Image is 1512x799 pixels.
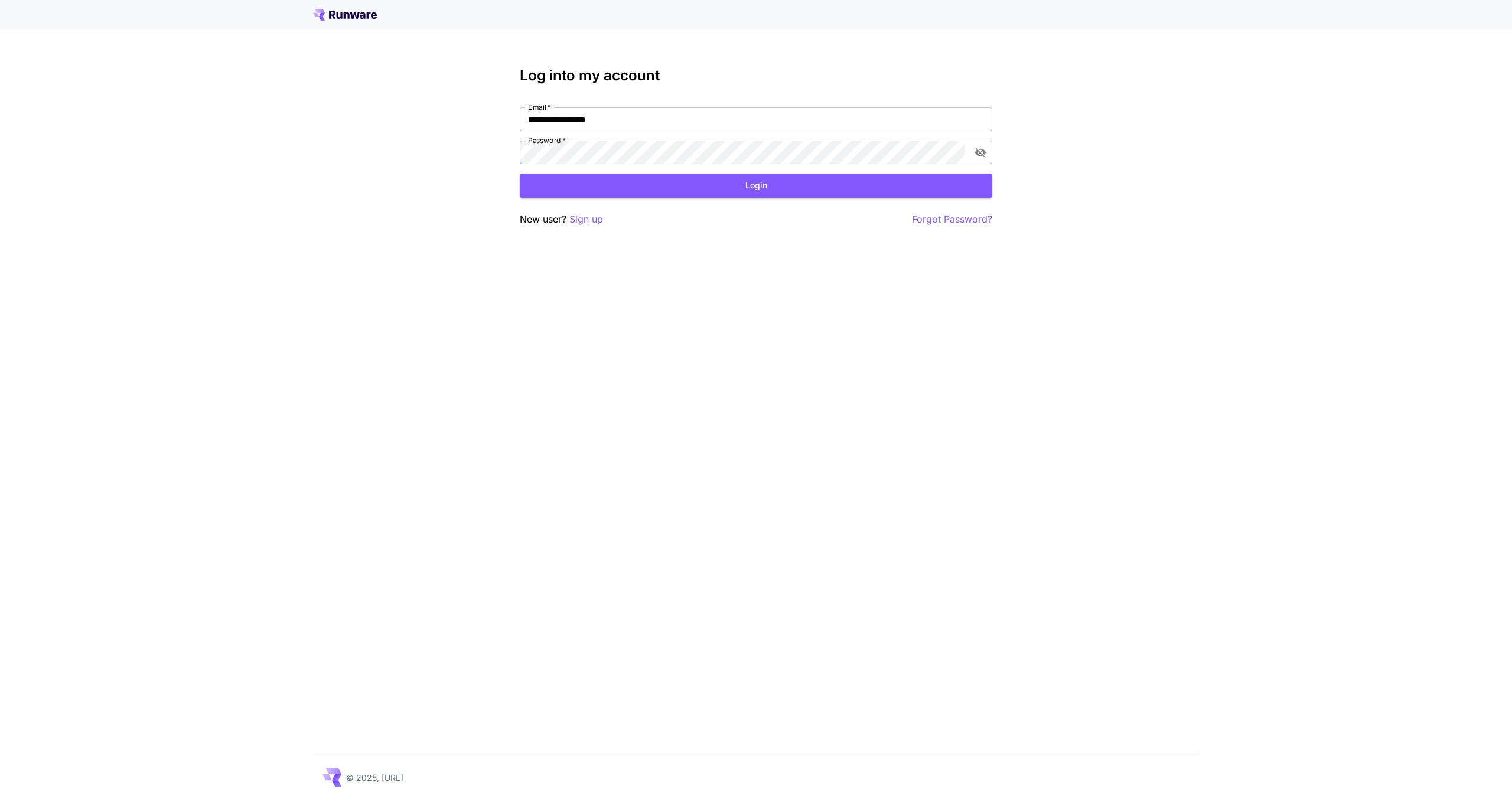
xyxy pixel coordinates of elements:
button: toggle password visibility [970,142,991,163]
p: © 2025, [URL] [346,771,403,784]
button: Sign up [569,212,603,227]
button: Login [520,174,992,198]
p: New user? [520,212,603,227]
button: Forgot Password? [912,212,992,227]
label: Email [528,102,551,112]
label: Password [528,135,566,145]
h3: Log into my account [520,67,992,84]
